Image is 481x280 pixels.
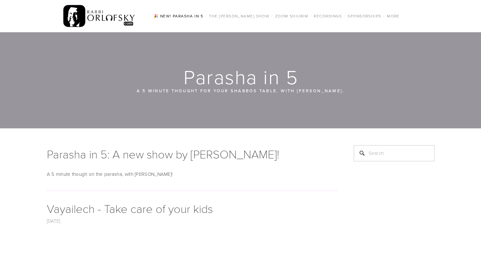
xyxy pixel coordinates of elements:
[63,4,135,29] img: RabbiOrlofsky.com
[207,12,272,20] a: The [PERSON_NAME] Show
[86,87,396,94] p: A 5 minute thought for your Shabbos table, with [PERSON_NAME].
[152,12,205,20] a: 🎉 NEW! Parasha in 5
[354,145,434,161] input: Search
[312,12,344,20] a: Recordings
[47,66,435,87] h1: Parasha in 5
[47,217,60,224] a: [DATE]
[47,170,338,178] p: A 5 minute though on the parasha, with [PERSON_NAME]!
[273,12,310,20] a: Zoom Shiurim
[383,13,385,19] span: /
[346,12,383,20] a: Sponsorships
[271,13,273,19] span: /
[47,145,338,163] h1: Parasha in 5: A new show by [PERSON_NAME]!
[205,13,207,19] span: /
[310,13,312,19] span: /
[344,13,346,19] span: /
[47,200,213,216] a: Vayailech - Take care of your kids
[385,12,402,20] a: More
